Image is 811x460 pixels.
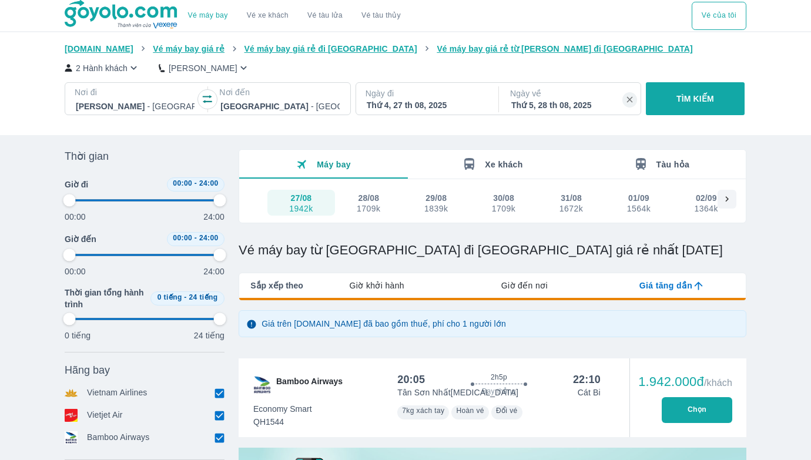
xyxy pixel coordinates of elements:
[65,330,91,341] p: 0 tiếng
[203,266,224,277] p: 24:00
[219,86,340,98] p: Nơi đến
[367,99,485,111] div: Thứ 4, 27 th 08, 2025
[456,407,484,415] span: Hoàn vé
[75,86,196,98] p: Nơi đi
[65,211,86,223] p: 00:00
[253,416,312,428] span: QH1544
[492,204,515,213] div: 1709k
[65,287,146,310] span: Thời gian tổng hành trình
[173,234,192,242] span: 00:00
[692,2,746,30] button: Vé của tôi
[65,44,133,53] span: [DOMAIN_NAME]
[179,2,410,30] div: choose transportation mode
[501,280,548,291] span: Giờ đến nơi
[189,293,218,301] span: 24 tiếng
[704,378,732,388] span: /khách
[188,11,228,20] a: Vé máy bay
[424,204,448,213] div: 1839k
[65,233,96,245] span: Giờ đến
[491,372,507,382] span: 2h5p
[253,403,312,415] span: Economy Smart
[173,179,192,187] span: 00:00
[656,160,690,169] span: Tàu hỏa
[276,375,343,394] span: Bamboo Airways
[247,11,289,20] a: Vé xe khách
[696,192,717,204] div: 02/09
[496,407,518,415] span: Đổi vé
[357,204,380,213] div: 1709k
[65,62,140,74] button: 2 Hành khách
[199,234,219,242] span: 24:00
[511,99,630,111] div: Thứ 5, 28 th 08, 2025
[578,387,601,398] p: Cát Bi
[493,192,514,204] div: 30/08
[692,2,746,30] div: choose transportation mode
[352,2,410,30] button: Vé tàu thủy
[65,43,746,55] nav: breadcrumb
[646,82,744,115] button: TÌM KIẾM
[267,190,718,216] div: scrollable day and price
[303,273,746,298] div: lab API tabs example
[87,431,149,444] p: Bamboo Airways
[317,160,351,169] span: Máy bay
[87,387,148,399] p: Vietnam Airlines
[65,363,110,377] span: Hãng bay
[169,62,237,74] p: [PERSON_NAME]
[87,409,123,422] p: Vietjet Air
[639,280,692,291] span: Giá tăng dần
[676,93,714,105] p: TÌM KIẾM
[199,179,219,187] span: 24:00
[358,192,379,204] div: 28/08
[573,372,601,387] div: 22:10
[437,44,693,53] span: Vé máy bay giá rẻ từ [PERSON_NAME] đi [GEOGRAPHIC_DATA]
[397,387,518,398] p: Tân Sơn Nhất [MEDICAL_DATA]
[157,293,182,301] span: 0 tiếng
[485,160,522,169] span: Xe khách
[695,204,718,213] div: 1364k
[203,211,224,223] p: 24:00
[425,192,447,204] div: 29/08
[262,318,506,330] p: Giá trên [DOMAIN_NAME] đã bao gồm thuế, phí cho 1 người lớn
[510,88,631,99] p: Ngày về
[76,62,128,74] p: 2 Hành khách
[195,179,197,187] span: -
[239,242,746,258] h1: Vé máy bay từ [GEOGRAPHIC_DATA] đi [GEOGRAPHIC_DATA] giá rẻ nhất [DATE]
[250,280,303,291] span: Sắp xếp theo
[244,44,417,53] span: Vé máy bay giá rẻ đi [GEOGRAPHIC_DATA]
[298,2,352,30] a: Vé tàu lửa
[366,88,487,99] p: Ngày đi
[65,266,86,277] p: 00:00
[159,62,250,74] button: [PERSON_NAME]
[402,407,444,415] span: 7kg xách tay
[291,192,312,204] div: 27/08
[289,204,313,213] div: 1942k
[195,234,197,242] span: -
[662,397,732,423] button: Chọn
[559,204,583,213] div: 1672k
[194,330,224,341] p: 24 tiếng
[253,375,272,394] img: QH
[65,149,109,163] span: Thời gian
[65,179,88,190] span: Giờ đi
[627,204,651,213] div: 1564k
[638,375,732,389] div: 1.942.000đ
[184,293,186,301] span: -
[397,372,425,387] div: 20:05
[561,192,582,204] div: 31/08
[628,192,649,204] div: 01/09
[350,280,404,291] span: Giờ khởi hành
[153,44,224,53] span: Vé máy bay giá rẻ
